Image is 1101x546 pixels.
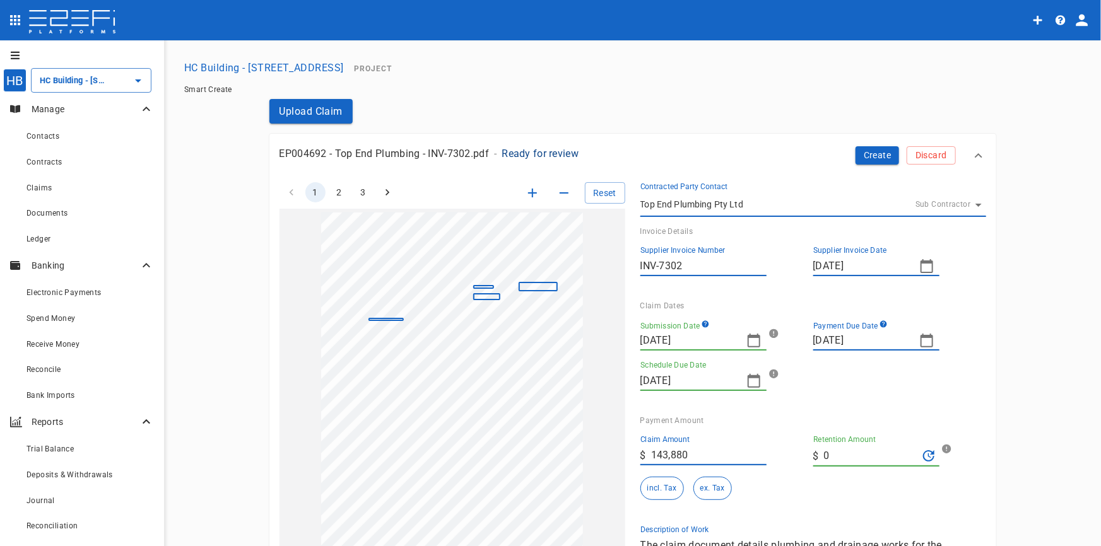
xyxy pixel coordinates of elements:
span: Contracts [26,158,62,166]
button: incl. Tax [640,477,684,500]
p: Top End Plumbing Pty Ltd [640,198,744,211]
label: Schedule Due Date [640,360,706,371]
span: Receive Money [26,340,79,349]
p: EP004692 - Top End Plumbing - INV-7302.pdf [280,146,490,161]
label: Submission Date [640,320,709,332]
a: Smart Create [184,85,232,94]
span: Documents [26,209,68,218]
span: Invoice Details [640,227,693,236]
span: Journal [26,496,55,505]
span: Electronic Payments [26,288,102,297]
p: Ready for review [502,146,579,161]
div: HB [3,69,26,92]
nav: pagination navigation [280,182,447,202]
div: The claim and retention amounts denoted on the invoice are exclusive of tax. [694,477,732,500]
button: Go to page 2 [329,182,350,202]
p: Reports [32,415,139,428]
button: Reset [585,182,625,204]
nav: breadcrumb [184,85,1081,94]
p: $ [813,449,819,463]
div: EP004692 - Top End Plumbing - INV-7302.pdf-Ready for reviewCreateDiscard [269,134,996,177]
span: Reconcile [26,365,61,374]
span: Contacts [26,132,59,141]
span: Bank Imports [26,391,75,400]
button: ex. Tax [693,477,732,500]
button: Open [129,72,147,90]
span: Project [354,64,392,73]
span: Spend Money [26,314,75,323]
p: - [494,146,497,161]
span: Trial Balance [26,444,74,453]
span: Sub Contractor [916,200,971,209]
label: Retention Amount [813,434,876,445]
button: Create [856,146,900,165]
span: Payment Amount [640,416,705,425]
button: HC Building - [STREET_ADDRESS] [179,55,349,80]
label: Supplier Invoice Number [640,245,725,256]
p: Manage [32,103,139,115]
div: Recalculate Retention Amount [918,445,939,467]
button: Go to next page [377,182,397,202]
span: Deposits & Withdrawals [26,470,113,479]
button: Upload Claim [269,99,353,124]
p: Banking [32,259,139,272]
label: Contracted Party Contact [640,182,727,192]
span: Ledger [26,235,50,243]
button: page 1 [305,182,326,202]
span: Reconciliation [26,521,78,530]
span: Claim Dates [640,301,685,310]
p: $ [640,448,646,463]
input: HC Building - Lot 66 Danalgub St [37,74,110,87]
label: Supplier Invoice Date [813,245,886,256]
div: The claim and retention amounts denoted on the invoice are inclusive of tax. [640,477,684,500]
span: Claims [26,183,52,192]
label: Claim Amount [640,434,690,445]
button: Go to page 3 [353,182,374,202]
label: Payment Due Date [813,320,888,332]
button: Discard [907,146,955,165]
label: Description of Work [640,525,709,535]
